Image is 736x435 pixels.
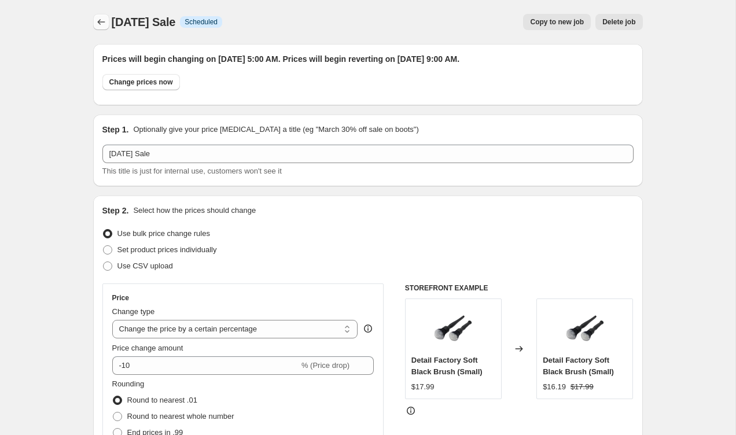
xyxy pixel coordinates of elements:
button: Delete job [595,14,642,30]
div: $17.99 [411,381,435,393]
span: Round to nearest whole number [127,412,234,421]
span: [DATE] Sale [112,16,176,28]
span: Use CSV upload [117,261,173,270]
span: Copy to new job [530,17,584,27]
span: Price change amount [112,344,183,352]
span: % (Price drop) [301,361,349,370]
span: Use bulk price change rules [117,229,210,238]
img: P_S_2_80x.png [562,305,608,351]
h2: Prices will begin changing on [DATE] 5:00 AM. Prices will begin reverting on [DATE] 9:00 AM. [102,53,634,65]
button: Price change jobs [93,14,109,30]
span: Rounding [112,379,145,388]
h6: STOREFRONT EXAMPLE [405,283,634,293]
input: 30% off holiday sale [102,145,634,163]
h3: Price [112,293,129,303]
div: $16.19 [543,381,566,393]
span: Change prices now [109,78,173,87]
h2: Step 2. [102,205,129,216]
div: help [362,323,374,334]
p: Optionally give your price [MEDICAL_DATA] a title (eg "March 30% off sale on boots") [133,124,418,135]
span: Detail Factory Soft Black Brush (Small) [543,356,614,376]
h2: Step 1. [102,124,129,135]
strike: $17.99 [571,381,594,393]
button: Change prices now [102,74,180,90]
span: Change type [112,307,155,316]
input: -15 [112,356,299,375]
img: P_S_2_80x.png [430,305,476,351]
span: Delete job [602,17,635,27]
span: Set product prices individually [117,245,217,254]
span: This title is just for internal use, customers won't see it [102,167,282,175]
span: Detail Factory Soft Black Brush (Small) [411,356,483,376]
span: Scheduled [185,17,218,27]
p: Select how the prices should change [133,205,256,216]
span: Round to nearest .01 [127,396,197,404]
button: Copy to new job [523,14,591,30]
